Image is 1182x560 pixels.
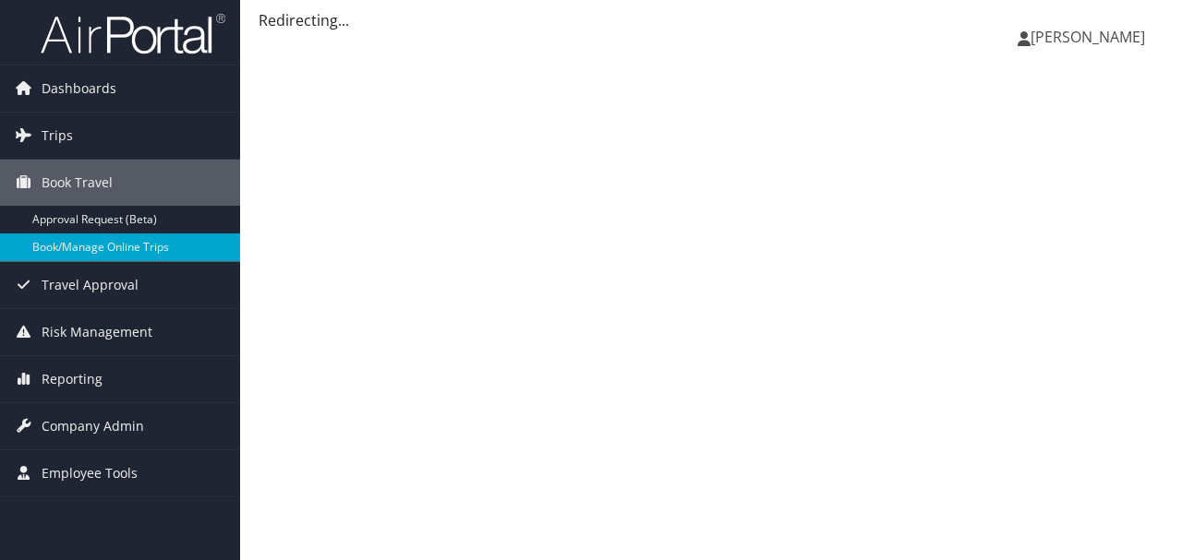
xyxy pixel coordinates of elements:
[42,403,144,449] span: Company Admin
[42,66,116,112] span: Dashboards
[1031,27,1145,47] span: [PERSON_NAME]
[41,12,225,55] img: airportal-logo.png
[42,309,152,355] span: Risk Management
[42,356,103,402] span: Reporting
[1018,9,1164,65] a: [PERSON_NAME]
[42,160,113,206] span: Book Travel
[42,262,139,308] span: Travel Approval
[259,9,1164,31] div: Redirecting...
[42,113,73,159] span: Trips
[42,450,138,496] span: Employee Tools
